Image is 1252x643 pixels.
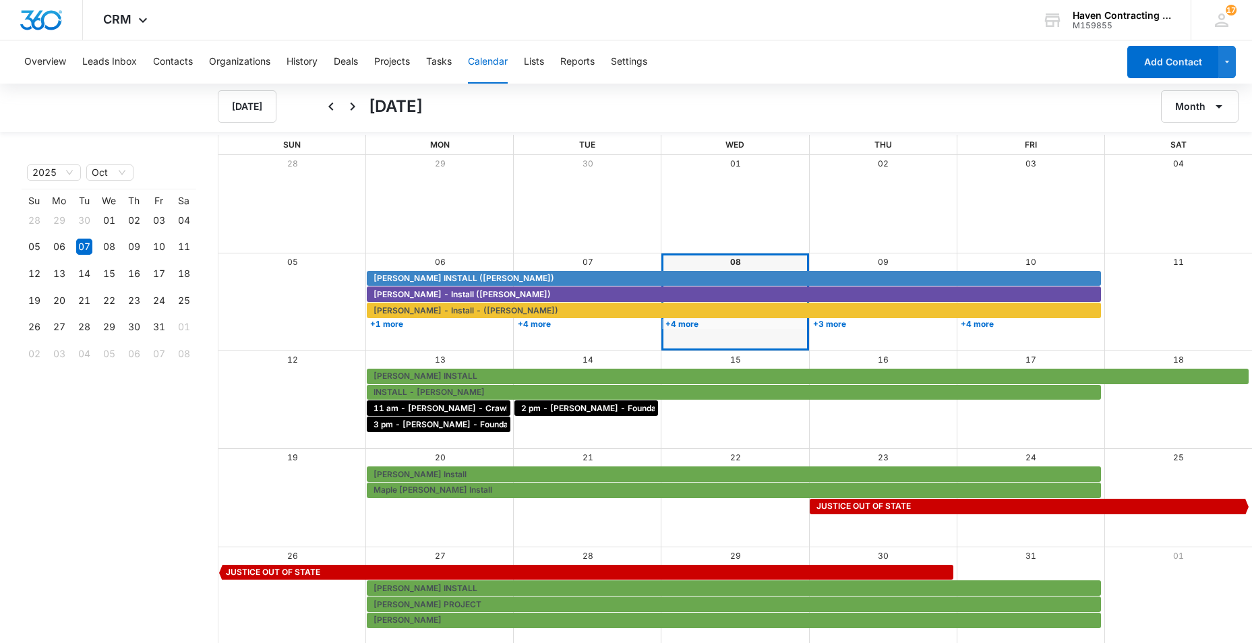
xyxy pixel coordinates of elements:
[370,468,1098,481] div: Greg Sharp Install
[374,599,481,611] span: [PERSON_NAME] PROJECT
[26,239,42,255] div: 05
[320,96,342,117] button: Back
[374,468,467,481] span: [PERSON_NAME] Install
[583,452,593,462] a: 21
[151,319,167,335] div: 31
[96,314,121,341] td: 2025-10-29
[176,319,192,335] div: 01
[662,319,806,329] a: +4 more
[151,212,167,228] div: 03
[435,257,446,267] a: 06
[176,239,192,255] div: 11
[22,287,47,314] td: 2025-10-19
[374,419,619,431] span: 3 pm - [PERSON_NAME] - Foundation - [GEOGRAPHIC_DATA]
[96,234,121,261] td: 2025-10-08
[51,266,67,282] div: 13
[370,484,1098,496] div: Maple Barnard Install
[730,158,741,169] a: 01
[96,340,121,367] td: 2025-11-05
[171,314,196,341] td: 2025-11-01
[730,355,741,365] a: 15
[367,319,510,329] a: +1 more
[583,551,593,561] a: 28
[71,195,96,207] th: Tu
[121,234,146,261] td: 2025-10-09
[32,165,76,180] span: 2025
[514,319,658,329] a: +4 more
[1161,90,1239,123] button: Month
[611,40,647,84] button: Settings
[209,40,270,84] button: Organizations
[287,257,298,267] a: 05
[583,158,593,169] a: 30
[730,257,741,267] a: 08
[374,614,442,626] span: [PERSON_NAME]
[101,293,117,309] div: 22
[121,340,146,367] td: 2025-11-06
[151,293,167,309] div: 24
[171,340,196,367] td: 2025-11-08
[287,551,298,561] a: 26
[435,551,446,561] a: 27
[370,272,1098,284] div: CHERYL KAZLASKAS INSTALL (Jimmy)
[126,212,142,228] div: 02
[176,346,192,362] div: 08
[146,195,171,207] th: Fr
[878,355,889,365] a: 16
[22,207,47,234] td: 2025-09-28
[76,266,92,282] div: 14
[374,582,477,594] span: [PERSON_NAME] INSTALL
[374,272,554,284] span: [PERSON_NAME] INSTALL ([PERSON_NAME])
[374,484,492,496] span: Maple [PERSON_NAME] Install
[374,370,477,382] span: [PERSON_NAME] INSTALL
[1025,355,1036,365] a: 17
[51,346,67,362] div: 03
[730,452,741,462] a: 22
[1025,551,1036,561] a: 31
[47,207,71,234] td: 2025-09-29
[26,266,42,282] div: 12
[26,346,42,362] div: 02
[153,40,193,84] button: Contacts
[878,452,889,462] a: 23
[126,266,142,282] div: 16
[430,140,450,150] span: Mon
[51,319,67,335] div: 27
[426,40,452,84] button: Tasks
[151,239,167,255] div: 10
[47,195,71,207] th: Mo
[369,94,423,119] h1: [DATE]
[76,346,92,362] div: 04
[121,195,146,207] th: Th
[126,319,142,335] div: 30
[51,239,67,255] div: 06
[370,386,1098,398] div: INSTALL - MARK TURNER
[287,355,298,365] a: 12
[725,140,744,150] span: Wed
[121,287,146,314] td: 2025-10-23
[1173,452,1184,462] a: 25
[813,500,1245,512] div: JUSTICE OUT OF STATE
[810,319,953,329] a: +3 more
[370,288,1098,301] div: Robin Dauer - Install (Travis)
[1226,5,1236,16] div: notifications count
[151,346,167,362] div: 07
[957,319,1101,329] a: +4 more
[583,257,593,267] a: 07
[874,140,892,150] span: Thu
[71,207,96,234] td: 2025-09-30
[76,319,92,335] div: 28
[101,212,117,228] div: 01
[22,260,47,287] td: 2025-10-12
[283,140,301,150] span: Sun
[171,234,196,261] td: 2025-10-11
[176,212,192,228] div: 04
[22,234,47,261] td: 2025-10-05
[468,40,508,84] button: Calendar
[76,293,92,309] div: 21
[101,239,117,255] div: 08
[171,195,196,207] th: Sa
[878,551,889,561] a: 30
[370,402,507,415] div: 11 am - Brenda Moody - Crawl Space/Backyard Drainage
[24,40,66,84] button: Overview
